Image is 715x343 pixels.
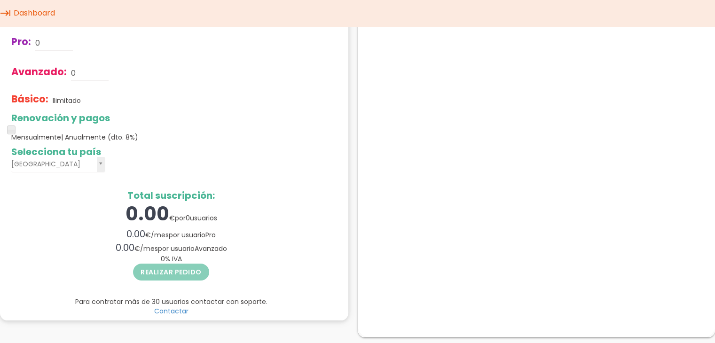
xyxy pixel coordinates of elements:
[169,213,175,223] span: €
[11,147,331,157] h2: Selecciona tu país
[126,227,145,241] span: 0.00
[126,201,169,227] span: 0.00
[134,244,140,253] span: €
[154,306,189,316] a: Contactar
[11,35,31,48] span: Pro:
[53,96,81,105] p: Ilimitado
[360,18,375,30] i: expand_more
[11,92,48,106] span: Básico:
[11,133,138,142] span: Mensualmente
[161,254,165,264] span: 0
[11,227,331,241] div: / por usuario
[11,241,331,255] div: / por usuario
[205,230,216,240] span: Pro
[195,244,227,253] span: Avanzado
[11,65,67,78] span: Avanzado:
[186,213,190,223] span: 0
[11,157,105,172] a: [GEOGRAPHIC_DATA]
[11,190,331,201] h2: Total suscripción:
[154,230,169,240] span: mes
[61,133,138,142] span: | Anualmente (dto. 8%)
[116,241,134,254] span: 0.00
[11,113,331,123] h2: Renovación y pagos
[11,201,331,227] div: por usuarios
[11,157,93,171] span: [GEOGRAPHIC_DATA]
[11,297,331,306] p: Para contratar más de 30 usuarios contactar con soporte.
[143,244,158,253] span: mes
[145,230,151,240] span: €
[161,254,182,264] span: % IVA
